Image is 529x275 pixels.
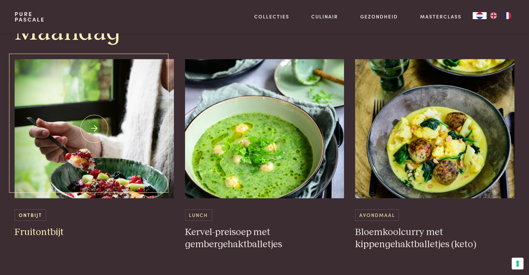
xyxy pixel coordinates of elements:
[185,59,344,198] img: Kervel-preisoep met gembergehaktballetjes
[185,226,344,250] h3: Kervel-preisoep met gembergehaktballetjes
[355,209,399,221] span: Avondmaal
[473,12,514,19] aside: Language selected: Nederlands
[254,13,289,20] a: Collecties
[420,13,462,20] a: Masterclass
[15,59,174,198] img: Fruitontbijt
[185,209,212,221] span: Lunch
[487,12,514,19] ul: Language list
[487,12,500,19] a: EN
[355,226,514,250] h3: Bloemkoolcurry met kippengehaktballetjes (keto)
[512,258,523,269] button: Uw voorkeuren voor toestemming voor trackingtechnologieën
[15,226,174,238] h3: Fruitontbijt
[15,209,46,221] span: Ontbijt
[311,13,338,20] a: Culinair
[15,11,45,22] a: PurePascale
[500,12,514,19] a: FR
[360,13,398,20] a: Gezondheid
[473,12,487,19] a: NL
[355,59,514,198] img: Bloemkoolcurry met kippengehaktballetjes (keto)
[355,59,514,250] a: Bloemkoolcurry met kippengehaktballetjes (keto) Avondmaal Bloemkoolcurry met kippengehaktballetje...
[15,59,174,238] a: Fruitontbijt Ontbijt Fruitontbijt
[473,12,487,19] div: Language
[185,59,344,250] a: Kervel-preisoep met gembergehaktballetjes Lunch Kervel-preisoep met gembergehaktballetjes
